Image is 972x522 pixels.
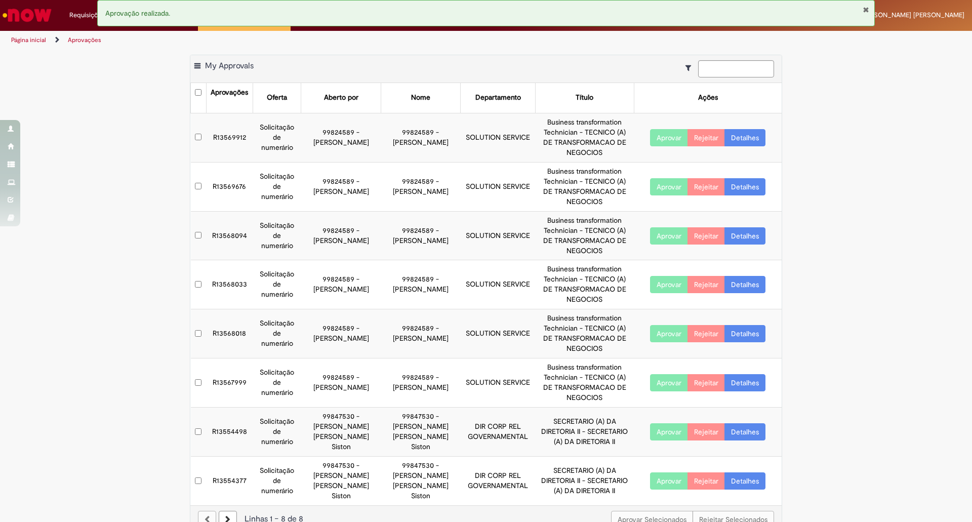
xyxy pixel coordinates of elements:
[687,423,725,440] button: Rejeitar
[724,178,765,195] a: Detalhes
[381,211,460,260] td: 99824589 - [PERSON_NAME]
[724,472,765,490] a: Detalhes
[461,113,536,162] td: SOLUTION SERVICE
[253,457,301,505] td: Solicitação de numerário
[650,472,688,490] button: Aprovar
[411,93,430,103] div: Nome
[68,36,101,44] a: Aprovações
[863,6,869,14] button: Fechar Notificação
[535,408,634,457] td: SECRETARIO (A) DA DIRETORIA II - SECRETARIO (A) DA DIRETORIA II
[535,358,634,408] td: Business transformation Technician - TECNICO (A) DE TRANSFORMACAO DE NEGOCIOS
[475,93,521,103] div: Departamento
[11,36,46,44] a: Página inicial
[301,211,381,260] td: 99824589 - [PERSON_NAME]
[650,374,688,391] button: Aprovar
[650,178,688,195] button: Aprovar
[461,408,536,457] td: DIR CORP REL GOVERNAMENTAL
[687,325,725,342] button: Rejeitar
[535,162,634,211] td: Business transformation Technician - TECNICO (A) DE TRANSFORMACAO DE NEGOCIOS
[724,374,765,391] a: Detalhes
[267,93,287,103] div: Oferta
[381,358,460,408] td: 99824589 - [PERSON_NAME]
[381,408,460,457] td: 99847530 - [PERSON_NAME] [PERSON_NAME] Siston
[211,88,248,98] div: Aprovações
[724,129,765,146] a: Detalhes
[381,260,460,309] td: 99824589 - [PERSON_NAME]
[253,260,301,309] td: Solicitação de numerário
[69,10,105,20] span: Requisições
[687,129,725,146] button: Rejeitar
[461,211,536,260] td: SOLUTION SERVICE
[253,358,301,408] td: Solicitação de numerário
[381,113,460,162] td: 99824589 - [PERSON_NAME]
[687,227,725,245] button: Rejeitar
[724,227,765,245] a: Detalhes
[206,113,253,162] td: R13569912
[685,64,696,71] i: Mostrar filtros para: Suas Solicitações
[724,276,765,293] a: Detalhes
[253,309,301,358] td: Solicitação de numerário
[301,309,381,358] td: 99824589 - [PERSON_NAME]
[1,5,53,25] img: ServiceNow
[301,113,381,162] td: 99824589 - [PERSON_NAME]
[105,9,170,18] span: Aprovação realizada.
[301,162,381,211] td: 99824589 - [PERSON_NAME]
[253,408,301,457] td: Solicitação de numerário
[206,408,253,457] td: R13554498
[687,276,725,293] button: Rejeitar
[206,211,253,260] td: R13568094
[650,325,688,342] button: Aprovar
[381,162,460,211] td: 99824589 - [PERSON_NAME]
[576,93,593,103] div: Título
[698,93,718,103] div: Ações
[724,325,765,342] a: Detalhes
[687,374,725,391] button: Rejeitar
[860,11,964,19] span: [PERSON_NAME] [PERSON_NAME]
[535,211,634,260] td: Business transformation Technician - TECNICO (A) DE TRANSFORMACAO DE NEGOCIOS
[650,276,688,293] button: Aprovar
[8,31,640,50] ul: Trilhas de página
[535,260,634,309] td: Business transformation Technician - TECNICO (A) DE TRANSFORMACAO DE NEGOCIOS
[324,93,358,103] div: Aberto por
[301,457,381,505] td: 99847530 - [PERSON_NAME] [PERSON_NAME] Siston
[253,211,301,260] td: Solicitação de numerário
[206,83,253,113] th: Aprovações
[535,309,634,358] td: Business transformation Technician - TECNICO (A) DE TRANSFORMACAO DE NEGOCIOS
[461,358,536,408] td: SOLUTION SERVICE
[535,113,634,162] td: Business transformation Technician - TECNICO (A) DE TRANSFORMACAO DE NEGOCIOS
[206,457,253,505] td: R13554377
[650,227,688,245] button: Aprovar
[301,260,381,309] td: 99824589 - [PERSON_NAME]
[381,457,460,505] td: 99847530 - [PERSON_NAME] [PERSON_NAME] Siston
[535,457,634,505] td: SECRETARIO (A) DA DIRETORIA II - SECRETARIO (A) DA DIRETORIA II
[687,472,725,490] button: Rejeitar
[650,129,688,146] button: Aprovar
[205,61,254,71] span: My Approvals
[206,309,253,358] td: R13568018
[650,423,688,440] button: Aprovar
[206,358,253,408] td: R13567999
[206,162,253,211] td: R13569676
[461,162,536,211] td: SOLUTION SERVICE
[461,457,536,505] td: DIR CORP REL GOVERNAMENTAL
[687,178,725,195] button: Rejeitar
[206,260,253,309] td: R13568033
[381,309,460,358] td: 99824589 - [PERSON_NAME]
[253,113,301,162] td: Solicitação de numerário
[253,162,301,211] td: Solicitação de numerário
[461,309,536,358] td: SOLUTION SERVICE
[724,423,765,440] a: Detalhes
[301,408,381,457] td: 99847530 - [PERSON_NAME] [PERSON_NAME] Siston
[461,260,536,309] td: SOLUTION SERVICE
[301,358,381,408] td: 99824589 - [PERSON_NAME]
